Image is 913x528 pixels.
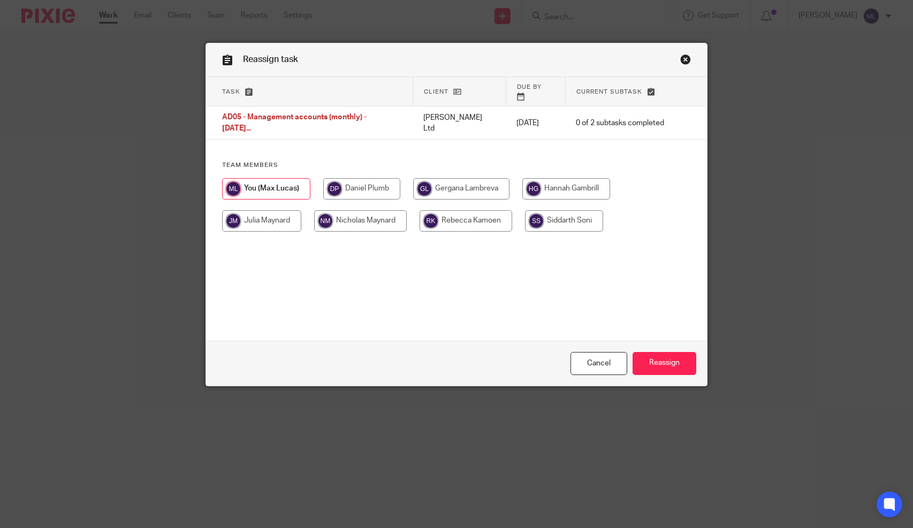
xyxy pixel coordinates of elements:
[424,89,448,95] span: Client
[680,54,691,68] a: Close this dialog window
[517,84,542,90] span: Due by
[222,114,367,133] span: AD05 - Management accounts (monthly) - [DATE]...
[222,89,240,95] span: Task
[423,112,495,134] p: [PERSON_NAME] Ltd
[565,106,675,140] td: 0 of 2 subtasks completed
[516,118,554,128] p: [DATE]
[243,55,298,64] span: Reassign task
[576,89,642,95] span: Current subtask
[633,352,696,375] input: Reassign
[570,352,627,375] a: Close this dialog window
[222,161,691,170] h4: Team members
